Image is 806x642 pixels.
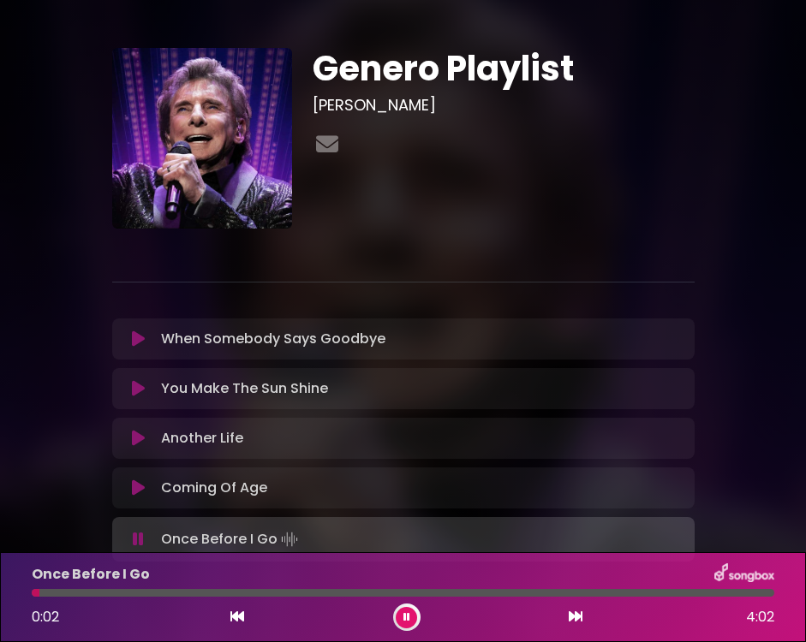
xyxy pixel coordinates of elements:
p: Another Life [161,428,243,449]
p: Once Before I Go [161,527,302,551]
img: songbox-logo-white.png [714,563,774,586]
p: Coming Of Age [161,478,267,498]
p: You Make The Sun Shine [161,378,328,399]
p: Once Before I Go [32,564,150,585]
h1: Genero Playlist [313,48,694,89]
p: When Somebody Says Goodbye [161,329,385,349]
img: 6qwFYesTPurQnItdpMxg [112,48,293,229]
img: waveform4.gif [278,527,302,551]
span: 0:02 [32,607,59,627]
span: 4:02 [746,607,774,627]
h3: [PERSON_NAME] [313,96,694,115]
